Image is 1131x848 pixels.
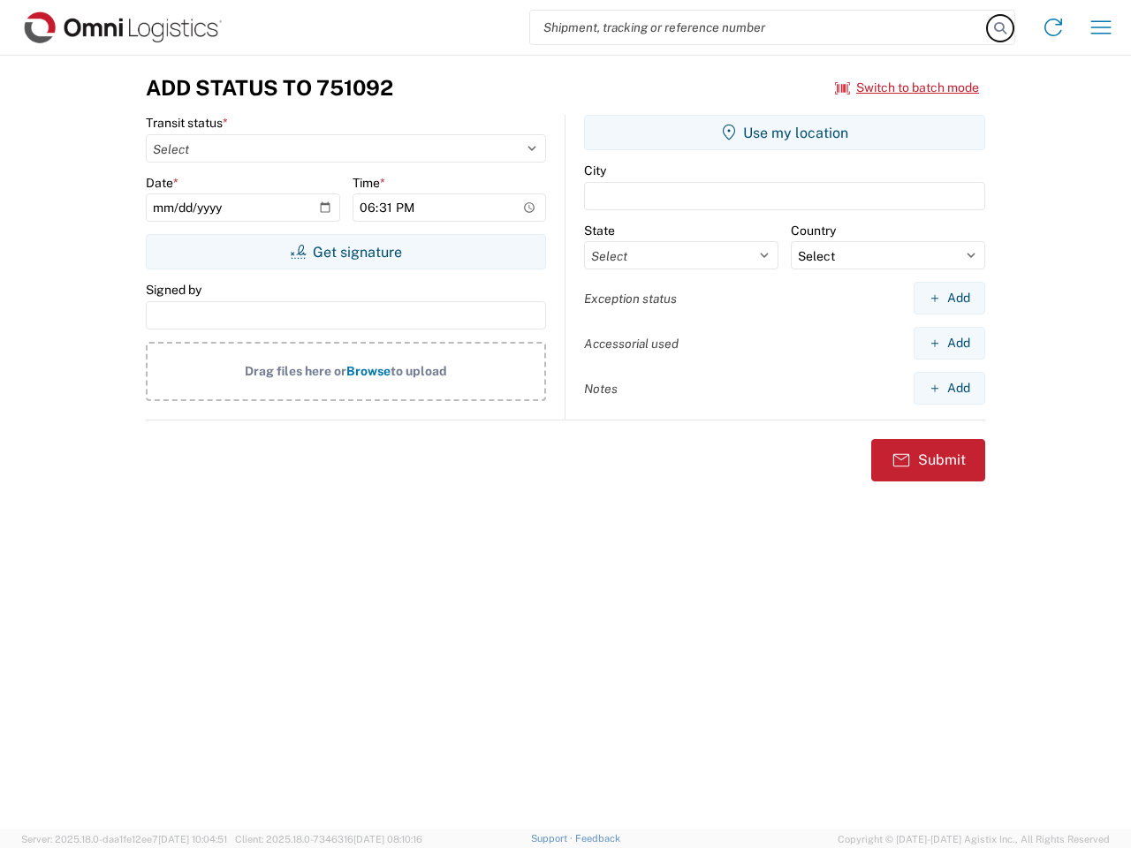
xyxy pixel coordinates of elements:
button: Add [914,372,985,405]
label: City [584,163,606,178]
button: Add [914,327,985,360]
label: Accessorial used [584,336,679,352]
a: Feedback [575,833,620,844]
button: Get signature [146,234,546,269]
label: Time [353,175,385,191]
label: State [584,223,615,238]
span: Client: 2025.18.0-7346316 [235,834,422,844]
button: Switch to batch mode [835,73,979,102]
button: Add [914,282,985,314]
button: Use my location [584,115,985,150]
button: Submit [871,439,985,481]
label: Exception status [584,291,677,307]
h3: Add Status to 751092 [146,75,393,101]
input: Shipment, tracking or reference number [530,11,988,44]
label: Signed by [146,282,201,298]
a: Support [531,833,575,844]
span: [DATE] 08:10:16 [353,834,422,844]
span: Copyright © [DATE]-[DATE] Agistix Inc., All Rights Reserved [838,831,1110,847]
span: Server: 2025.18.0-daa1fe12ee7 [21,834,227,844]
span: Browse [346,364,391,378]
label: Notes [584,381,618,397]
span: Drag files here or [245,364,346,378]
label: Date [146,175,178,191]
label: Country [791,223,836,238]
span: to upload [391,364,447,378]
span: [DATE] 10:04:51 [158,834,227,844]
label: Transit status [146,115,228,131]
